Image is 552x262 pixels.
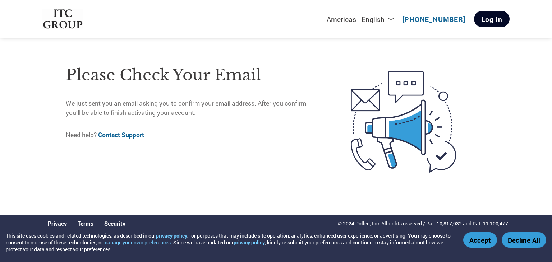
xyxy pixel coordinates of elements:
img: open-email [321,58,486,186]
a: Contact Support [98,131,144,139]
p: Need help? [66,130,321,140]
button: Accept [463,232,497,248]
p: We just sent you an email asking you to confirm your email address. After you confirm, you’ll be ... [66,99,321,118]
a: privacy policy [234,239,265,246]
div: This site uses cookies and related technologies, as described in our , for purposes that may incl... [6,232,453,253]
h1: Please check your email [66,64,321,87]
a: privacy policy [156,232,187,239]
a: Log In [474,11,510,27]
a: Privacy [48,220,67,227]
p: © 2024 Pollen, Inc. All rights reserved / Pat. 10,817,932 and Pat. 11,100,477. [338,220,510,227]
a: [PHONE_NUMBER] [402,15,465,24]
a: Terms [78,220,93,227]
img: ITC Group [42,9,83,29]
a: Security [104,220,125,227]
button: manage your own preferences [103,239,171,246]
button: Decline All [502,232,546,248]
